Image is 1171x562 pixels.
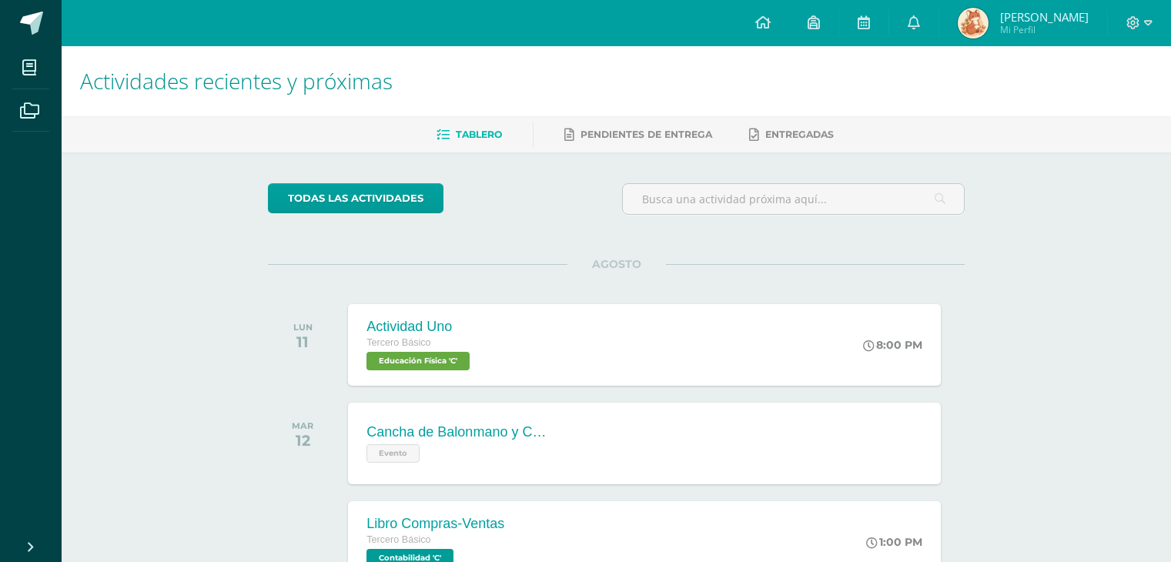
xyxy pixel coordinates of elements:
[456,129,502,140] span: Tablero
[366,352,470,370] span: Educación Física 'C'
[366,534,430,545] span: Tercero Básico
[765,129,834,140] span: Entregadas
[80,66,393,95] span: Actividades recientes y próximas
[564,122,712,147] a: Pendientes de entrega
[292,431,313,450] div: 12
[958,8,989,38] img: 0dc22e052817e1e85183dd7fefca1ea7.png
[366,337,430,348] span: Tercero Básico
[1000,9,1089,25] span: [PERSON_NAME]
[292,420,313,431] div: MAR
[293,333,313,351] div: 11
[437,122,502,147] a: Tablero
[623,184,964,214] input: Busca una actividad próxima aquí...
[268,183,443,213] a: todas las Actividades
[567,257,666,271] span: AGOSTO
[293,322,313,333] div: LUN
[1000,23,1089,36] span: Mi Perfil
[366,319,473,335] div: Actividad Uno
[580,129,712,140] span: Pendientes de entrega
[366,516,504,532] div: Libro Compras-Ventas
[749,122,834,147] a: Entregadas
[863,338,922,352] div: 8:00 PM
[866,535,922,549] div: 1:00 PM
[366,424,551,440] div: Cancha de Balonmano y Contenido
[366,444,420,463] span: Evento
